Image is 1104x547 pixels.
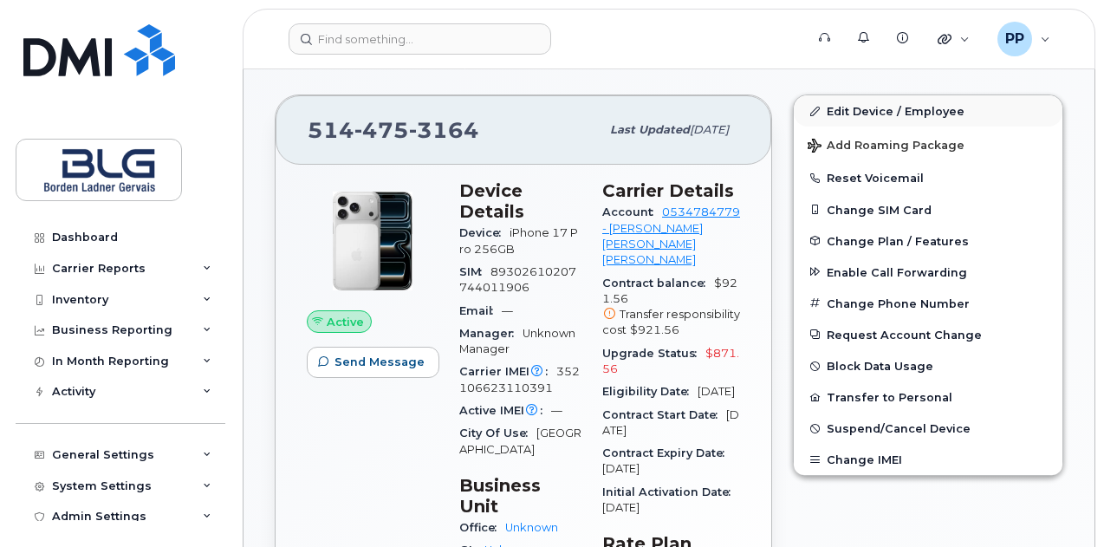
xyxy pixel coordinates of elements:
span: Device [459,226,510,239]
span: PP [1005,29,1024,49]
span: 3164 [409,117,479,143]
span: Eligibility Date [602,385,698,398]
button: Suspend/Cancel Device [794,413,1062,444]
div: Quicklinks [925,22,982,56]
span: 514 [308,117,479,143]
button: Enable Call Forwarding [794,257,1062,288]
button: Add Roaming Package [794,127,1062,162]
button: Change Phone Number [794,288,1062,319]
span: [DATE] [602,501,640,514]
a: 0534784779 - [PERSON_NAME] [PERSON_NAME] [PERSON_NAME] [602,205,740,266]
span: Contract balance [602,277,714,290]
button: Send Message [307,347,439,378]
span: Upgrade Status [602,347,705,360]
span: Send Message [334,354,425,370]
span: Contract Start Date [602,408,726,421]
button: Request Account Change [794,319,1062,350]
button: Reset Voicemail [794,162,1062,193]
span: Manager [459,327,523,340]
button: Change IMEI [794,444,1062,475]
span: SIM [459,265,490,278]
span: 89302610207744011906 [459,265,576,294]
span: Office [459,521,505,534]
span: iPhone 17 Pro 256GB [459,226,578,255]
div: Parth Patel [985,22,1062,56]
span: Enable Call Forwarding [827,265,967,278]
span: Transfer responsibility cost [602,308,740,336]
input: Find something... [289,23,551,55]
span: [DATE] [602,462,640,475]
span: Initial Activation Date [602,485,739,498]
span: Add Roaming Package [808,139,964,155]
span: 352106623110391 [459,365,580,394]
span: 475 [354,117,409,143]
span: Active IMEI [459,404,551,417]
a: Unknown [505,521,558,534]
button: Change SIM Card [794,194,1062,225]
span: Last updated [610,123,690,136]
span: [DATE] [602,408,739,437]
span: Carrier IMEI [459,365,556,378]
span: City Of Use [459,427,536,440]
span: Contract Expiry Date [602,446,733,459]
span: Account [602,205,662,218]
h3: Device Details [459,180,581,222]
span: [GEOGRAPHIC_DATA] [459,427,581,455]
span: $921.56 [630,323,679,336]
span: [DATE] [690,123,729,136]
button: Block Data Usage [794,350,1062,381]
button: Change Plan / Features [794,225,1062,257]
span: Suspend/Cancel Device [827,422,971,435]
span: $921.56 [602,277,740,339]
span: $871.56 [602,347,739,375]
span: — [551,404,562,417]
button: Transfer to Personal [794,381,1062,413]
h3: Business Unit [459,475,581,517]
span: [DATE] [698,385,735,398]
img: iphone_17_pro.png [321,189,425,293]
span: — [502,304,513,317]
a: Edit Device / Employee [794,95,1062,127]
span: Email [459,304,502,317]
span: Change Plan / Features [827,234,969,247]
span: Active [327,314,364,330]
h3: Carrier Details [602,180,740,201]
